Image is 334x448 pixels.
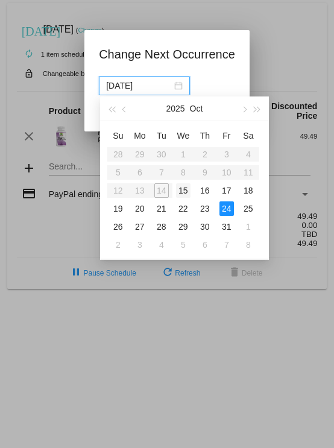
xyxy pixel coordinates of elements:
[241,219,256,234] div: 1
[176,201,191,216] div: 22
[166,96,184,121] button: 2025
[198,183,212,198] div: 16
[172,126,194,145] th: Wed
[106,79,172,92] input: Select date
[198,238,212,252] div: 6
[172,200,194,218] td: 10/22/2025
[172,218,194,236] td: 10/29/2025
[238,181,259,200] td: 10/18/2025
[241,183,256,198] div: 18
[198,219,212,234] div: 30
[172,236,194,254] td: 11/5/2025
[241,238,256,252] div: 8
[194,181,216,200] td: 10/16/2025
[194,218,216,236] td: 10/30/2025
[194,200,216,218] td: 10/23/2025
[219,201,234,216] div: 24
[176,183,191,198] div: 15
[194,236,216,254] td: 11/6/2025
[118,96,131,121] button: Previous month (PageUp)
[219,238,234,252] div: 7
[250,96,263,121] button: Next year (Control + right)
[241,201,256,216] div: 25
[238,218,259,236] td: 11/1/2025
[111,238,125,252] div: 2
[105,96,118,121] button: Last year (Control + left)
[176,219,191,234] div: 29
[198,201,212,216] div: 23
[151,236,172,254] td: 11/4/2025
[154,238,169,252] div: 4
[216,181,238,200] td: 10/17/2025
[133,201,147,216] div: 20
[154,201,169,216] div: 21
[237,96,250,121] button: Next month (PageDown)
[219,183,234,198] div: 17
[107,218,129,236] td: 10/26/2025
[99,45,235,64] h1: Change Next Occurrence
[129,218,151,236] td: 10/27/2025
[238,200,259,218] td: 10/25/2025
[216,218,238,236] td: 10/31/2025
[107,236,129,254] td: 11/2/2025
[111,219,125,234] div: 26
[129,236,151,254] td: 11/3/2025
[190,96,203,121] button: Oct
[129,126,151,145] th: Mon
[107,200,129,218] td: 10/19/2025
[219,219,234,234] div: 31
[129,200,151,218] td: 10/20/2025
[99,103,152,124] button: Update
[238,236,259,254] td: 11/8/2025
[216,126,238,145] th: Fri
[172,181,194,200] td: 10/15/2025
[133,238,147,252] div: 3
[151,200,172,218] td: 10/21/2025
[151,126,172,145] th: Tue
[176,238,191,252] div: 5
[216,200,238,218] td: 10/24/2025
[133,219,147,234] div: 27
[238,126,259,145] th: Sat
[151,218,172,236] td: 10/28/2025
[216,236,238,254] td: 11/7/2025
[107,126,129,145] th: Sun
[154,219,169,234] div: 28
[194,126,216,145] th: Thu
[111,201,125,216] div: 19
